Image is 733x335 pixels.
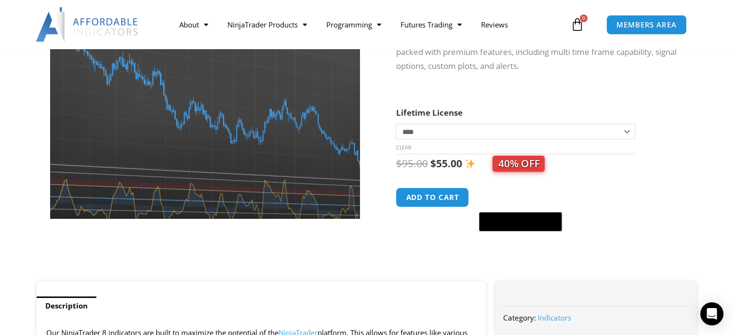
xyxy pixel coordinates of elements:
[218,13,317,36] a: NinjaTrader Products
[477,186,564,209] iframe: Secure express checkout frame
[396,32,676,71] span: for NinjaTrader is packed with premium features, including multi time frame capability, signal op...
[471,13,518,36] a: Reviews
[396,157,401,170] span: $
[37,296,96,315] a: Description
[537,313,571,322] a: Indicators
[396,188,469,207] button: Add to cart
[396,238,677,246] iframe: PayPal Message 1
[317,13,391,36] a: Programming
[465,159,475,169] img: ✨
[430,157,436,170] span: $
[580,14,587,22] span: 0
[396,157,427,170] bdi: 95.00
[430,157,462,170] bdi: 55.00
[606,15,687,35] a: MEMBERS AREA
[36,7,139,42] img: LogoAI | Affordable Indicators – NinjaTrader
[700,302,723,325] div: Open Intercom Messenger
[396,144,411,151] a: Clear options
[556,11,599,39] a: 0
[479,212,562,231] button: Buy with GPay
[616,21,677,28] span: MEMBERS AREA
[396,107,462,118] label: Lifetime License
[391,13,471,36] a: Futures Trading
[493,156,545,172] span: 40% OFF
[170,13,218,36] a: About
[503,313,535,322] span: Category:
[170,13,568,36] nav: Menu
